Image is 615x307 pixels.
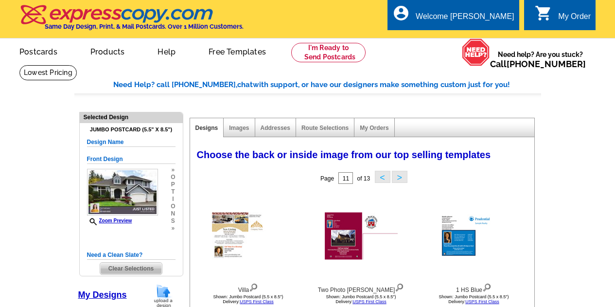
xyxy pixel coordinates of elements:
span: t [171,188,175,196]
img: view design details [395,281,404,292]
span: o [171,203,175,210]
div: My Order [558,12,591,26]
a: USPS First Class [352,299,387,304]
a: Postcards [4,39,73,62]
a: Route Selections [301,125,349,131]
span: Choose the back or inside image from our top selling templates [197,149,491,160]
img: help [462,38,490,66]
div: Shown: Jumbo Postcard (5.5 x 8.5") Delivery: [421,294,527,304]
span: Need help? Are you stuck? [490,50,591,69]
a: shopping_cart My Order [535,11,591,23]
span: s [171,217,175,225]
i: account_circle [392,4,410,22]
a: Same Day Design, Print, & Mail Postcards. Over 1 Million Customers. [19,12,244,30]
a: [PHONE_NUMBER] [507,59,586,69]
a: My Orders [360,125,388,131]
img: 1 HS Blue [440,214,508,258]
div: Shown: Jumbo Postcard (5.5 x 8.5") Delivery: [308,294,415,304]
span: n [171,210,175,217]
div: Shown: Jumbo Postcard (5.5 x 8.5") Delivery: [195,294,302,304]
span: o [171,174,175,181]
div: Villa [195,281,302,294]
button: < [375,171,390,183]
img: Two Photo Berry [325,213,398,260]
h4: Same Day Design, Print, & Mail Postcards. Over 1 Million Customers. [45,23,244,30]
span: of 13 [357,175,370,182]
span: p [171,181,175,188]
a: Products [75,39,141,62]
iframe: LiveChat chat widget [478,276,615,307]
h5: Need a Clean Slate? [87,251,176,260]
a: USPS First Class [240,299,274,304]
div: Selected Design [80,112,183,122]
div: Welcome [PERSON_NAME] [416,12,514,26]
button: > [392,171,407,183]
a: Free Templates [193,39,281,62]
span: Page [320,175,334,182]
span: chat [237,80,253,89]
a: Images [229,125,249,131]
i: shopping_cart [535,4,552,22]
span: » [171,225,175,232]
a: Designs [195,125,218,131]
span: » [171,166,175,174]
span: Clear Selections [100,263,162,274]
img: Villa [212,213,285,260]
a: My Designs [78,290,127,300]
h4: Jumbo Postcard (5.5" x 8.5") [87,126,176,133]
a: USPS First Class [465,299,499,304]
span: Call [490,59,586,69]
img: view design details [249,281,258,292]
img: GENREPJF_JL_Simple_ALL.jpg [87,169,158,216]
div: Two Photo [PERSON_NAME] [308,281,415,294]
a: Addresses [261,125,290,131]
h5: Design Name [87,138,176,147]
div: Need Help? call [PHONE_NUMBER], with support, or have our designers make something custom just fo... [113,79,541,90]
a: Help [142,39,191,62]
span: i [171,196,175,203]
a: Zoom Preview [87,218,132,223]
div: 1 HS Blue [421,281,527,294]
h5: Front Design [87,155,176,164]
